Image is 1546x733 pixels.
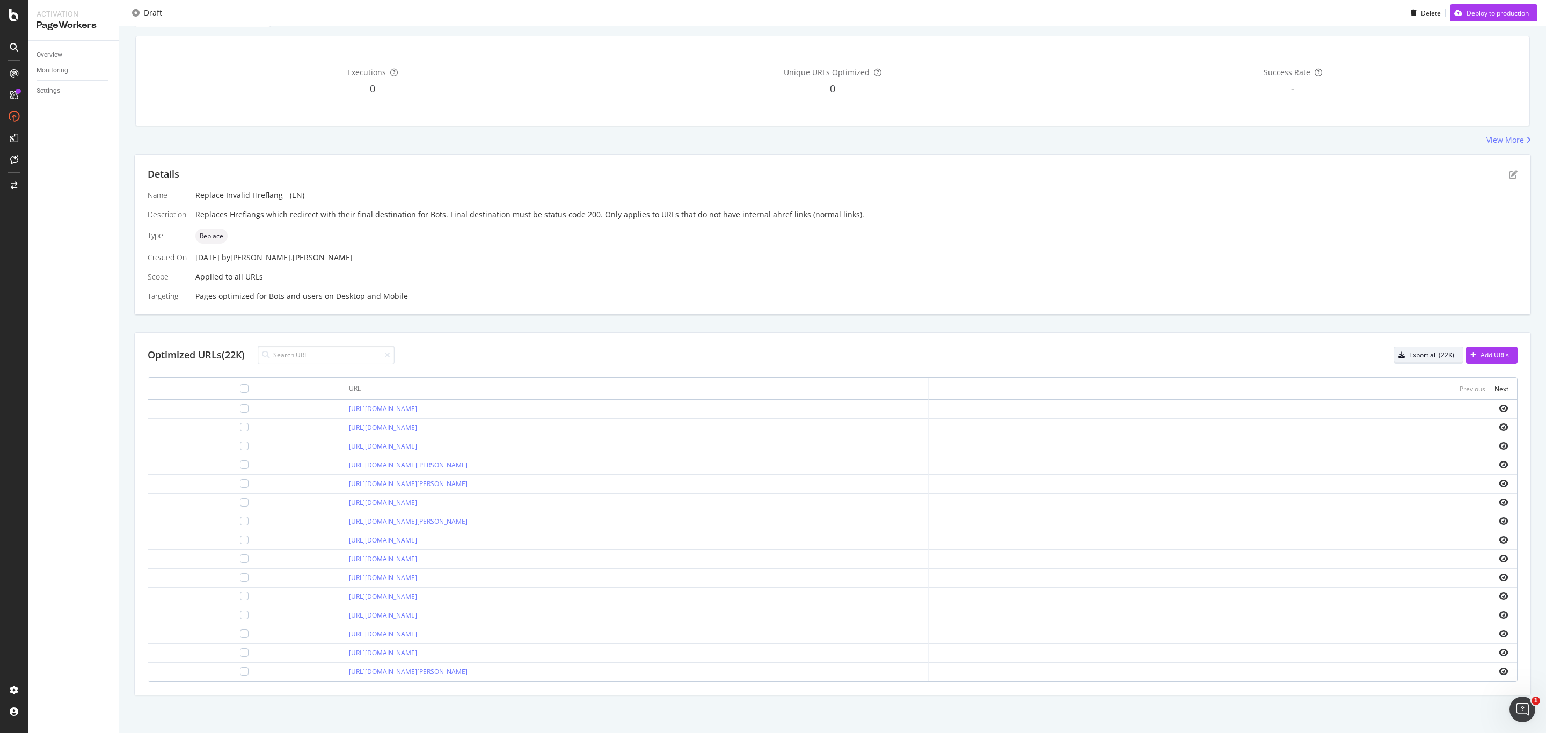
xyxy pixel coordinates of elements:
[1394,347,1463,364] button: Export all (22K)
[1509,170,1518,179] div: pen-to-square
[195,209,1518,220] div: Replaces Hreflangs which redirect with their final destination for Bots. Final destination must b...
[1499,498,1508,507] i: eye
[347,67,386,77] span: Executions
[1481,350,1509,360] div: Add URLs
[195,252,1518,263] div: [DATE]
[1499,423,1508,431] i: eye
[37,9,110,19] div: Activation
[1421,8,1441,17] div: Delete
[1466,347,1518,364] button: Add URLs
[1450,4,1537,21] button: Deploy to production
[1499,573,1508,582] i: eye
[349,479,468,488] a: [URL][DOMAIN_NAME][PERSON_NAME]
[37,65,68,76] div: Monitoring
[148,167,179,181] div: Details
[1406,4,1441,21] button: Delete
[1494,382,1508,395] button: Next
[1509,697,1535,722] iframe: Intercom live chat
[349,517,468,526] a: [URL][DOMAIN_NAME][PERSON_NAME]
[37,65,111,76] a: Monitoring
[1499,517,1508,525] i: eye
[1532,697,1540,705] span: 1
[336,291,408,302] div: Desktop and Mobile
[37,85,60,97] div: Settings
[37,49,62,61] div: Overview
[148,348,245,362] div: Optimized URLs (22K)
[1494,384,1508,393] div: Next
[349,404,417,413] a: [URL][DOMAIN_NAME]
[1486,135,1524,145] div: View More
[349,536,417,545] a: [URL][DOMAIN_NAME]
[1499,404,1508,413] i: eye
[195,229,228,244] div: neutral label
[784,67,870,77] span: Unique URLs Optimized
[148,209,187,220] div: Description
[148,190,1518,302] div: Applied to all URLs
[1499,442,1508,450] i: eye
[1291,82,1294,95] span: -
[1460,382,1485,395] button: Previous
[349,423,417,432] a: [URL][DOMAIN_NAME]
[1467,8,1529,17] div: Deploy to production
[222,252,353,263] div: by [PERSON_NAME].[PERSON_NAME]
[1499,648,1508,657] i: eye
[1499,479,1508,488] i: eye
[1264,67,1310,77] span: Success Rate
[144,8,162,18] div: Draft
[269,291,323,302] div: Bots and users
[1499,554,1508,563] i: eye
[148,291,187,302] div: Targeting
[1499,460,1508,469] i: eye
[1499,592,1508,600] i: eye
[370,82,375,95] span: 0
[349,611,417,620] a: [URL][DOMAIN_NAME]
[1499,536,1508,544] i: eye
[349,592,417,601] a: [URL][DOMAIN_NAME]
[830,82,835,95] span: 0
[1409,350,1454,360] div: Export all (22K)
[1499,611,1508,619] i: eye
[258,346,395,364] input: Search URL
[1499,629,1508,638] i: eye
[349,498,417,507] a: [URL][DOMAIN_NAME]
[349,384,361,393] div: URL
[195,291,1518,302] div: Pages optimized for on
[1460,384,1485,393] div: Previous
[349,629,417,639] a: [URL][DOMAIN_NAME]
[37,49,111,61] a: Overview
[37,85,111,97] a: Settings
[349,648,417,657] a: [URL][DOMAIN_NAME]
[349,667,468,676] a: [URL][DOMAIN_NAME][PERSON_NAME]
[1499,667,1508,676] i: eye
[148,252,187,263] div: Created On
[349,554,417,563] a: [URL][DOMAIN_NAME]
[200,233,223,239] span: Replace
[349,442,417,451] a: [URL][DOMAIN_NAME]
[349,573,417,582] a: [URL][DOMAIN_NAME]
[148,272,187,282] div: Scope
[349,460,468,470] a: [URL][DOMAIN_NAME][PERSON_NAME]
[148,230,187,241] div: Type
[195,190,1518,201] div: Replace Invalid Hreflang - (EN)
[37,19,110,32] div: PageWorkers
[1486,135,1531,145] a: View More
[148,190,187,201] div: Name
